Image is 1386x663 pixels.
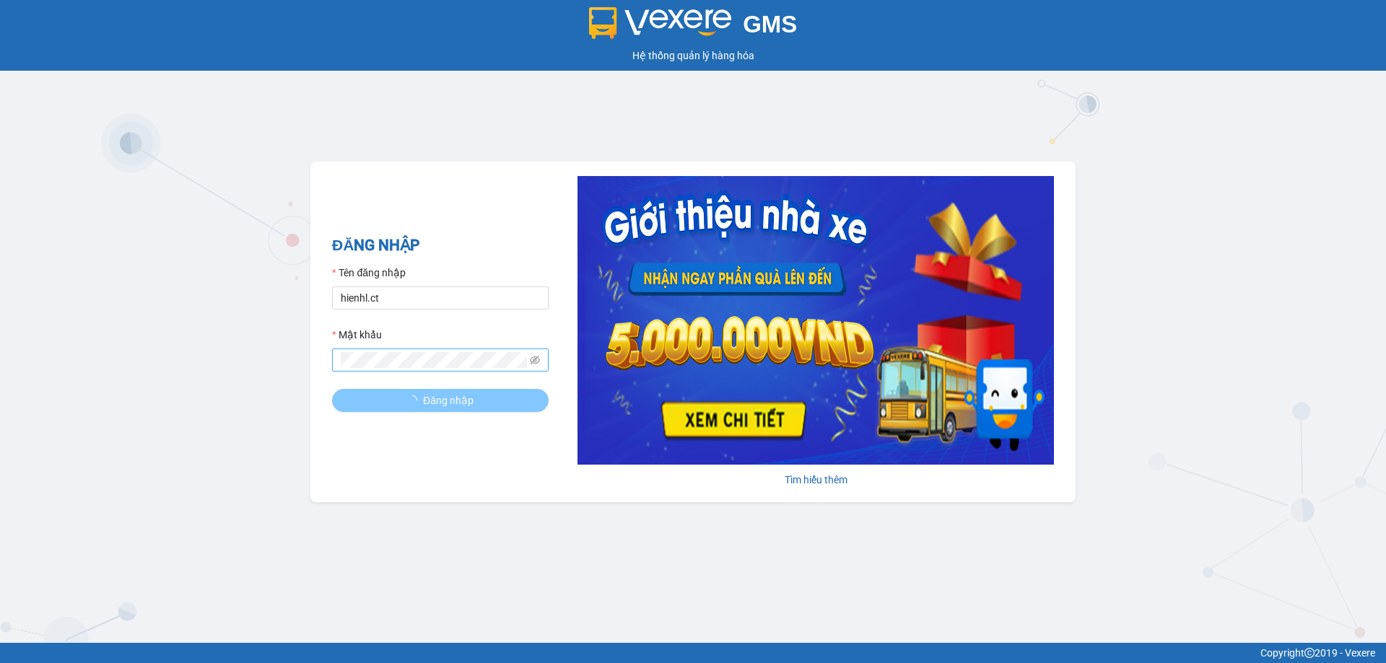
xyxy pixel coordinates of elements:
[1304,648,1315,658] span: copyright
[4,48,1382,63] div: Hệ thống quản lý hàng hóa
[577,472,1054,488] div: Tìm hiểu thêm
[589,22,798,33] a: GMS
[743,11,797,38] span: GMS
[332,234,549,258] h2: ĐĂNG NHẬP
[332,286,549,309] input: Tên đăng nhập
[332,265,406,281] label: Tên đăng nhập
[407,395,423,405] span: loading
[530,355,540,365] span: eye-invisible
[577,176,1054,465] img: banner-0
[589,7,732,39] img: logo 2
[341,352,527,368] input: Mật khẩu
[332,389,549,412] button: Đăng nhập
[332,327,382,343] label: Mật khẩu
[423,392,474,408] span: Đăng nhập
[11,645,1375,661] div: Copyright 2019 - Vexere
